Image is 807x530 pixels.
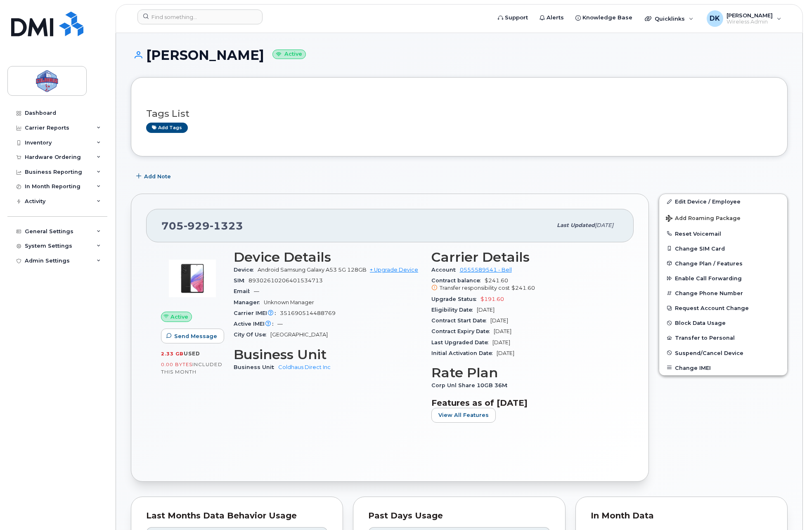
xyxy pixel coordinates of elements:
button: Change IMEI [659,360,787,375]
span: Add Roaming Package [666,215,741,223]
button: Change SIM Card [659,241,787,256]
h3: Carrier Details [431,250,619,265]
span: Contract Expiry Date [431,328,494,334]
span: Transfer responsibility cost [440,285,510,291]
span: Contract Start Date [431,317,490,324]
div: Past Days Usage [368,512,550,520]
span: [DATE] [494,328,511,334]
div: In Month Data [591,512,772,520]
span: Eligibility Date [431,307,477,313]
span: $241.60 [431,277,619,292]
button: Add Note [131,169,178,184]
span: [DATE] [497,350,514,356]
img: image20231002-3703462-kjv75p.jpeg [168,254,217,303]
h1: [PERSON_NAME] [131,48,788,62]
a: Add tags [146,123,188,133]
span: SIM [234,277,248,284]
h3: Rate Plan [431,365,619,380]
span: Carrier IMEI [234,310,280,316]
button: Add Roaming Package [659,209,787,226]
button: Change Phone Number [659,286,787,300]
span: $241.60 [511,285,535,291]
span: Initial Activation Date [431,350,497,356]
a: + Upgrade Device [370,267,418,273]
small: Active [272,50,306,59]
span: — [254,288,259,294]
span: [DATE] [595,222,613,228]
span: Business Unit [234,364,278,370]
span: 351690514488769 [280,310,336,316]
span: Change Plan / Features [675,260,743,266]
span: [DATE] [492,339,510,345]
span: Last Upgraded Date [431,339,492,345]
h3: Tags List [146,109,772,119]
span: Unknown Manager [264,299,314,305]
span: 89302610206401534713 [248,277,323,284]
div: Last Months Data Behavior Usage [146,512,328,520]
button: Block Data Usage [659,315,787,330]
h3: Business Unit [234,347,421,362]
button: View All Features [431,408,496,423]
span: [GEOGRAPHIC_DATA] [270,331,328,338]
span: included this month [161,361,222,375]
span: Last updated [557,222,595,228]
span: Android Samsung Galaxy A53 5G 128GB [258,267,367,273]
h3: Device Details [234,250,421,265]
span: Contract balance [431,277,485,284]
span: Manager [234,299,264,305]
span: Send Message [174,332,217,340]
span: 705 [161,220,243,232]
a: Coldhaus Direct Inc [278,364,331,370]
span: Active [170,313,188,321]
span: City Of Use [234,331,270,338]
span: [DATE] [490,317,508,324]
span: Active IMEI [234,321,277,327]
button: Transfer to Personal [659,330,787,345]
span: 1323 [210,220,243,232]
span: Suspend/Cancel Device [675,350,743,356]
span: View All Features [438,411,489,419]
button: Enable Call Forwarding [659,271,787,286]
span: used [184,350,200,357]
span: [DATE] [477,307,495,313]
span: Corp Unl Share 10GB 36M [431,382,511,388]
span: Add Note [144,173,171,180]
button: Reset Voicemail [659,226,787,241]
span: $191.60 [480,296,504,302]
span: 0.00 Bytes [161,362,192,367]
a: 0555589541 - Bell [460,267,512,273]
span: 2.33 GB [161,351,184,357]
span: — [277,321,283,327]
button: Send Message [161,329,224,343]
button: Suspend/Cancel Device [659,345,787,360]
span: Upgrade Status [431,296,480,302]
span: Account [431,267,460,273]
span: 929 [184,220,210,232]
span: Email [234,288,254,294]
span: Device [234,267,258,273]
a: Edit Device / Employee [659,194,787,209]
button: Change Plan / Features [659,256,787,271]
h3: Features as of [DATE] [431,398,619,408]
button: Request Account Change [659,300,787,315]
span: Enable Call Forwarding [675,275,742,282]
